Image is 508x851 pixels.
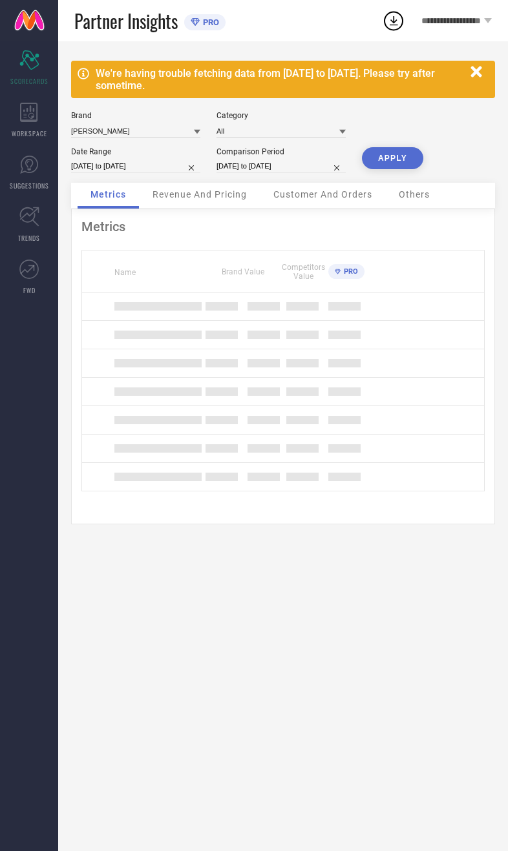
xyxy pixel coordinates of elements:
span: WORKSPACE [12,128,47,138]
span: Name [114,268,136,277]
span: Revenue And Pricing [153,189,247,200]
span: SUGGESTIONS [10,181,49,190]
span: FWD [23,285,36,295]
span: Brand Value [222,267,264,276]
div: Comparison Period [217,147,346,156]
span: Others [399,189,430,200]
span: Competitors Value [282,263,325,281]
span: SCORECARDS [10,76,48,86]
span: TRENDS [18,233,40,243]
span: Partner Insights [74,8,178,34]
input: Select date range [71,159,200,173]
span: Metrics [90,189,126,200]
div: Metrics [81,219,485,234]
div: Brand [71,111,200,120]
input: Select comparison period [217,159,346,173]
button: APPLY [362,147,423,169]
span: Customer And Orders [273,189,372,200]
div: Open download list [382,9,405,32]
span: PRO [200,17,219,27]
div: Date Range [71,147,200,156]
div: We're having trouble fetching data from [DATE] to [DATE]. Please try after sometime. [96,67,464,92]
span: PRO [341,267,358,276]
div: Category [217,111,346,120]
